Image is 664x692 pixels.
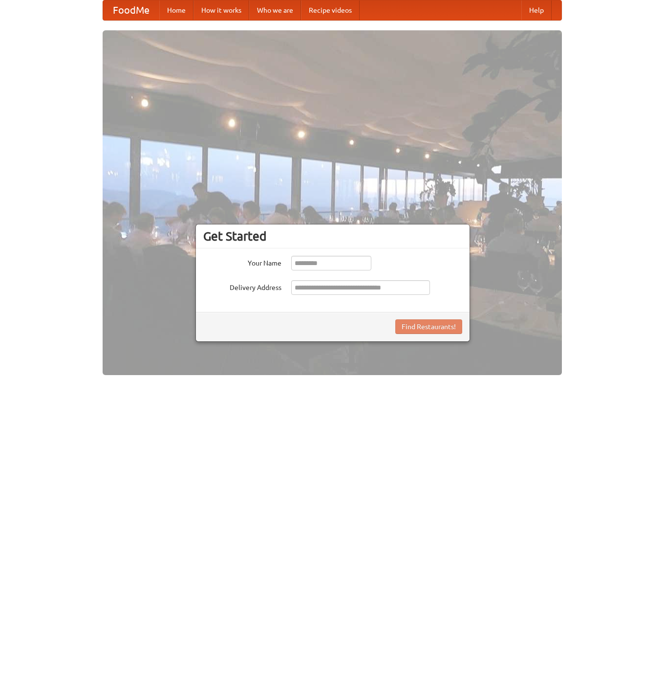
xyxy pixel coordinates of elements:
[103,0,159,20] a: FoodMe
[395,319,462,334] button: Find Restaurants!
[203,256,281,268] label: Your Name
[159,0,193,20] a: Home
[193,0,249,20] a: How it works
[203,280,281,292] label: Delivery Address
[249,0,301,20] a: Who we are
[521,0,552,20] a: Help
[203,229,462,244] h3: Get Started
[301,0,360,20] a: Recipe videos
